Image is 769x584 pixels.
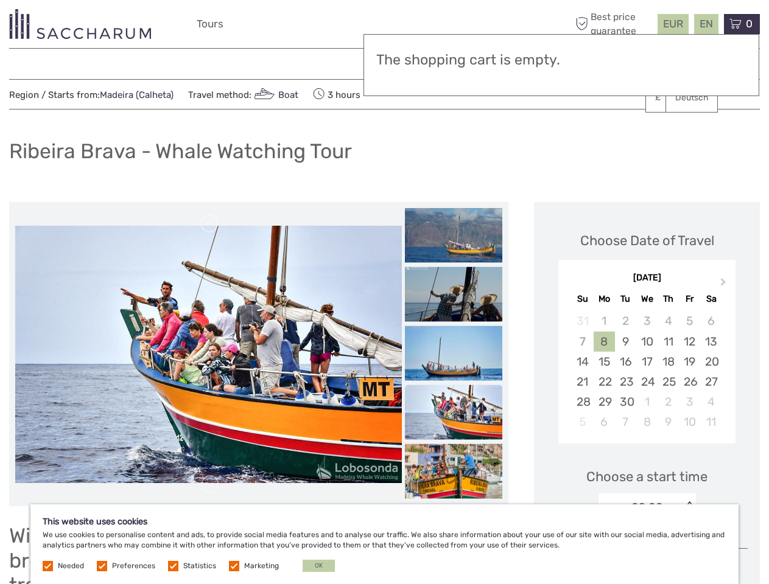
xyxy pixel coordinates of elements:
img: da188a90eea7417d8c8501d524566c82_slider_thumbnail.jpg [405,208,502,263]
div: Choose Monday, October 6th, 2025 [594,412,615,432]
span: Travel method: [188,86,298,103]
span: 0 [744,18,754,30]
div: Choose Monday, September 8th, 2025 [594,332,615,352]
div: Choose Thursday, October 2nd, 2025 [658,392,679,412]
div: Choose Friday, September 19th, 2025 [679,352,700,372]
div: Choose Saturday, October 4th, 2025 [700,392,722,412]
button: Next Month [715,275,734,294]
div: Choose Friday, September 12th, 2025 [679,332,700,352]
div: month 2025-09 [562,311,731,432]
div: Mo [594,291,615,307]
div: 09:00 [631,499,663,515]
div: Not available Sunday, October 5th, 2025 [572,412,593,432]
h5: This website uses cookies [43,516,726,527]
div: Choose Wednesday, September 10th, 2025 [636,332,658,352]
span: Region / Starts from: [9,89,174,102]
span: 3 hours [313,86,360,103]
div: Choose Sunday, September 21st, 2025 [572,372,593,392]
div: Not available Tuesday, September 2nd, 2025 [615,311,636,331]
div: Choose Thursday, September 18th, 2025 [658,352,679,372]
a: Tours [197,15,223,33]
label: Statistics [183,561,216,571]
div: Choose Wednesday, September 17th, 2025 [636,352,658,372]
a: £ [646,87,687,109]
div: Not available Monday, September 1st, 2025 [594,311,615,331]
div: Choose Tuesday, October 7th, 2025 [615,412,636,432]
div: Not available Friday, September 5th, 2025 [679,311,700,331]
img: 687232c04eae42b9ba721e3d14872ee5_main_slider.jpg [15,226,402,483]
div: Choose Friday, October 3rd, 2025 [679,392,700,412]
div: Choose Monday, September 22nd, 2025 [594,372,615,392]
div: Choose Saturday, October 11th, 2025 [700,412,722,432]
img: 4dfa853f67214ca8bcd5a7a65377558e_slider_thumbnail.jpg [405,326,502,381]
div: Choose Wednesday, September 24th, 2025 [636,372,658,392]
img: 74447aed90644ab1b1a711be48666102_slider_thumbnail.jpg [405,444,502,499]
div: Su [572,291,593,307]
a: Deutsch [666,87,717,109]
div: Choose Thursday, September 11th, 2025 [658,332,679,352]
span: Choose a start time [586,467,708,486]
div: Choose Tuesday, September 9th, 2025 [615,332,636,352]
span: Best price guarantee [572,10,655,37]
div: Choose Wednesday, October 1st, 2025 [636,392,658,412]
h3: The shopping cart is empty. [376,52,746,69]
div: We [636,291,658,307]
img: 7f96ce7df97947cba305e872e50cbcb8_slider_thumbnail.jpg [405,267,502,322]
div: Choose Sunday, September 28th, 2025 [572,392,593,412]
label: Marketing [244,561,279,571]
div: Not available Wednesday, September 3rd, 2025 [636,311,658,331]
div: We use cookies to personalise content and ads, to provide social media features and to analyse ou... [30,504,739,584]
div: Choose Saturday, September 27th, 2025 [700,372,722,392]
p: We're away right now. Please check back later! [17,21,138,31]
div: Th [658,291,679,307]
span: EUR [663,18,683,30]
div: Not available Thursday, September 4th, 2025 [658,311,679,331]
h1: Ribeira Brava - Whale Watching Tour [9,139,352,164]
div: Choose Sunday, September 14th, 2025 [572,352,593,372]
div: < > [684,501,694,514]
a: Madeira (Calheta) [100,89,174,100]
a: Boat [251,89,298,100]
div: Sa [700,291,722,307]
div: [DATE] [558,272,736,285]
div: Not available Saturday, September 6th, 2025 [700,311,722,331]
div: Choose Thursday, October 9th, 2025 [658,412,679,432]
div: Choose Friday, October 10th, 2025 [679,412,700,432]
div: Choose Friday, September 26th, 2025 [679,372,700,392]
div: Choose Monday, September 29th, 2025 [594,392,615,412]
button: Open LiveChat chat widget [140,19,155,33]
label: Preferences [112,561,155,571]
div: Choose Thursday, September 25th, 2025 [658,372,679,392]
div: Tu [615,291,636,307]
div: Fr [679,291,700,307]
div: Choose Date of Travel [580,231,714,250]
div: Choose Tuesday, September 23rd, 2025 [615,372,636,392]
img: 687232c04eae42b9ba721e3d14872ee5_slider_thumbnail.jpg [405,385,502,440]
div: EN [694,14,718,34]
img: 3281-7c2c6769-d4eb-44b0-bed6-48b5ed3f104e_logo_small.png [9,9,151,39]
div: Choose Saturday, September 13th, 2025 [700,332,722,352]
div: Not available Sunday, September 7th, 2025 [572,332,593,352]
div: Choose Wednesday, October 8th, 2025 [636,412,658,432]
div: Choose Saturday, September 20th, 2025 [700,352,722,372]
button: OK [303,560,335,572]
div: Not available Sunday, August 31st, 2025 [572,311,593,331]
label: Needed [58,561,84,571]
div: Choose Tuesday, September 16th, 2025 [615,352,636,372]
div: Choose Monday, September 15th, 2025 [594,352,615,372]
div: Choose Tuesday, September 30th, 2025 [615,392,636,412]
